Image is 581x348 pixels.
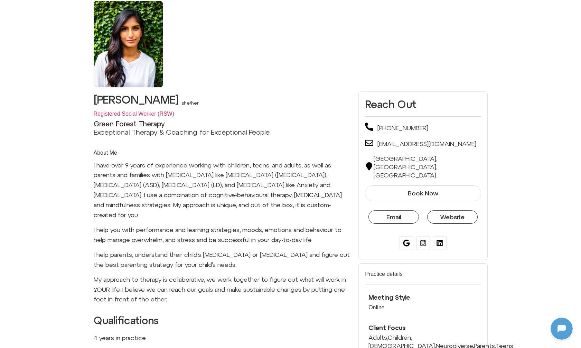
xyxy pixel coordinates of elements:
a: [EMAIL_ADDRESS][DOMAIN_NAME] [377,140,476,147]
a: Email [368,210,419,224]
a: Adults [368,334,387,341]
img: N5FCcHC.png [2,133,11,143]
button: Expand Header Button [2,2,137,16]
a: [PHONE_NUMBER] [377,124,428,132]
p: I notice you stepped away — that’s totally okay. Come back when you’re ready, I’m here to help. [20,59,123,84]
p: [DATE] [60,98,78,106]
p: What’s the ONE phone habit you most want to change right now? [20,152,123,168]
svg: Close Chatbot Button [121,3,132,15]
img: N5FCcHC.png [2,40,11,50]
h2: [DOMAIN_NAME] [20,4,106,13]
p: I help you with performance and learning strategies, moods, emotions and behaviour to help manage... [94,225,352,245]
span: [GEOGRAPHIC_DATA], [GEOGRAPHIC_DATA], [GEOGRAPHIC_DATA] [374,155,437,179]
h3: Exceptional Therapy & Coaching for Exceptional People [94,128,352,136]
p: I noticed you stepped away — that’s okay. I’m here when you want to pick this up. [20,180,123,205]
a: Book Now [365,185,481,201]
svg: Voice Input Button [118,220,129,231]
img: N5FCcHC.png [2,162,11,171]
h2: Practice details [365,270,481,278]
p: Got it — share your email so I can pick up where we left off or start the quiz with you. [20,22,123,47]
p: I have over 9 years of experience working with children, teens, and adults, as well as parents an... [94,161,352,220]
span: 4 years in practice [94,334,146,341]
img: N5FCcHC.png [6,3,17,14]
p: My approach to therapy is collaborative, we work together to figure out what will work in YOUR li... [94,275,352,304]
h2: About Me [94,149,352,157]
iframe: Botpress [551,318,573,340]
a: Children [388,334,411,341]
span: Client Focus [368,324,405,331]
img: N5FCcHC.png [2,77,11,86]
h2: Green Forest Therapy [94,120,352,128]
p: I help parents, understand their child’s [MEDICAL_DATA] or [MEDICAL_DATA] and figure out the best... [94,250,352,270]
span: Book Now [408,190,438,197]
textarea: Message Input [12,222,107,229]
p: Hi — I’m [DOMAIN_NAME], your AI coaching assistant here to help you reflect and take tiny steps f... [20,115,123,140]
h2: Reach Out [365,98,481,110]
svg: Restart Conversation Button [109,3,121,15]
a: Registered Social Worker (RSW) [94,111,175,117]
a: she/her [181,100,199,106]
span: Email [386,213,401,221]
span: Website [440,213,465,221]
h1: [PERSON_NAME] [94,91,179,108]
a: Website [427,210,478,224]
img: N5FCcHC.png [2,198,11,208]
h2: Qualifications [94,315,352,326]
span: Meeting Style [368,294,410,301]
span: Online [368,304,384,310]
